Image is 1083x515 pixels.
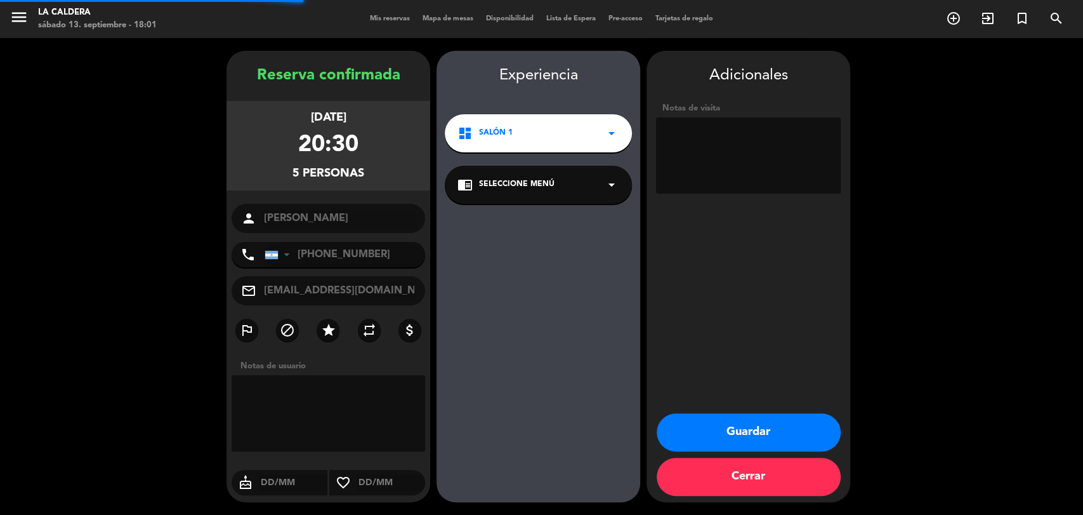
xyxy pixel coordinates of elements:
div: 5 personas [292,164,364,183]
span: Mapa de mesas [416,15,480,22]
div: Argentina: +54 [265,243,294,267]
span: Lista de Espera [540,15,602,22]
div: Notas de visita [656,102,841,115]
i: turned_in_not [1014,11,1030,26]
i: search [1049,11,1064,26]
i: phone [240,247,256,262]
div: [DATE] [311,109,346,127]
i: mail_outline [241,283,256,298]
i: add_circle_outline [946,11,961,26]
div: 20:30 [298,127,358,164]
i: person [241,211,256,226]
i: arrow_drop_down [604,177,619,192]
span: Mis reservas [364,15,416,22]
i: block [280,323,295,338]
i: repeat [362,323,377,338]
input: DD/MM [259,475,327,491]
i: cake [232,475,259,490]
button: Guardar [657,413,841,451]
div: La Caldera [38,6,157,19]
i: attach_money [402,323,417,338]
span: Pre-acceso [602,15,649,22]
i: menu [10,8,29,27]
i: arrow_drop_down [604,126,619,141]
i: star [320,323,336,338]
span: Tarjetas de regalo [649,15,719,22]
input: DD/MM [357,475,425,491]
span: Disponibilidad [480,15,540,22]
button: Cerrar [657,458,841,496]
div: Experiencia [436,64,640,88]
i: dashboard [457,126,473,141]
span: Seleccione Menú [479,178,555,191]
div: Reserva confirmada [226,64,430,88]
div: Notas de usuario [234,359,430,373]
i: exit_to_app [980,11,995,26]
i: chrome_reader_mode [457,177,473,192]
i: favorite_border [329,475,357,490]
span: Salón 1 [479,127,513,140]
button: menu [10,8,29,31]
div: sábado 13. septiembre - 18:01 [38,19,157,32]
i: outlined_flag [239,323,254,338]
div: Adicionales [656,64,841,88]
